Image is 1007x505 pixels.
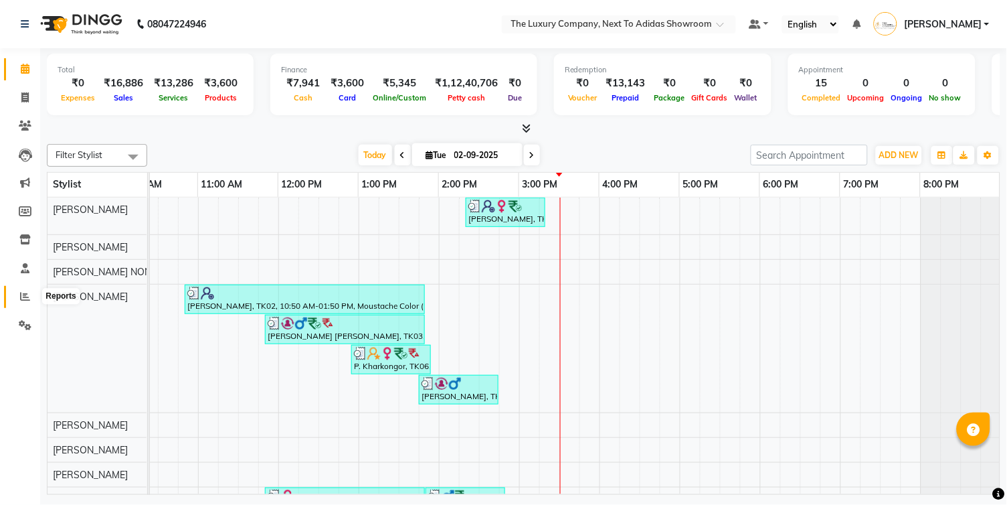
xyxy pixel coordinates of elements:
[58,64,243,76] div: Total
[110,93,136,102] span: Sales
[149,76,199,91] div: ₹13,286
[53,291,128,303] span: [PERSON_NAME]
[760,175,802,194] a: 6:00 PM
[156,93,192,102] span: Services
[879,150,919,160] span: ADD NEW
[503,76,527,91] div: ₹0
[840,175,883,194] a: 7:00 PM
[34,5,126,43] img: logo
[600,175,642,194] a: 4:00 PM
[565,93,601,102] span: Voucher
[98,76,149,91] div: ₹16,886
[53,266,179,278] span: [PERSON_NAME] NONGRUM
[651,76,689,91] div: ₹0
[904,17,982,31] span: [PERSON_NAME]
[731,76,761,91] div: ₹0
[565,64,761,76] div: Redemption
[266,317,424,342] div: [PERSON_NAME] [PERSON_NAME], TK03, 11:50 AM-01:50 PM, Men's Hair Cut (₹349),Men's Hair Color (₹1499)
[680,175,722,194] a: 5:00 PM
[53,241,128,253] span: [PERSON_NAME]
[689,93,731,102] span: Gift Cards
[876,146,922,165] button: ADD NEW
[58,93,98,102] span: Expenses
[844,93,888,102] span: Upcoming
[420,377,497,403] div: [PERSON_NAME], TK01, 01:45 PM-02:45 PM, Men's Hair Cut With Wash (₹399)
[201,93,240,102] span: Products
[439,175,481,194] a: 2:00 PM
[199,76,243,91] div: ₹3,600
[799,64,965,76] div: Appointment
[926,93,965,102] span: No show
[444,93,488,102] span: Petty cash
[888,93,926,102] span: Ongoing
[565,76,601,91] div: ₹0
[53,178,81,190] span: Stylist
[278,175,326,194] a: 12:00 PM
[325,76,369,91] div: ₹3,600
[53,204,128,216] span: [PERSON_NAME]
[519,175,561,194] a: 3:00 PM
[799,93,844,102] span: Completed
[369,76,430,91] div: ₹5,345
[505,93,525,102] span: Due
[689,76,731,91] div: ₹0
[42,289,79,305] div: Reports
[359,145,392,165] span: Today
[281,64,527,76] div: Finance
[888,76,926,91] div: 0
[281,76,325,91] div: ₹7,941
[926,76,965,91] div: 0
[430,76,503,91] div: ₹1,12,40,706
[731,93,761,102] span: Wallet
[53,419,128,431] span: [PERSON_NAME]
[467,200,544,225] div: [PERSON_NAME], TK11, 02:20 PM-03:20 PM, MK Hair [MEDICAL_DATA] (₹4999)
[53,469,128,481] span: [PERSON_NAME]
[601,76,651,91] div: ₹13,143
[186,287,424,312] div: [PERSON_NAME], TK02, 10:50 AM-01:50 PM, Moustache Color (₹399),Shave (₹249),Men's Hair Color (₹1499)
[353,347,430,372] div: P. Kharkongor, TK06, 12:55 PM-01:55 PM, Men's Hair Cut With Wash (₹399)
[369,93,430,102] span: Online/Custom
[58,76,98,91] div: ₹0
[290,93,316,102] span: Cash
[198,175,246,194] a: 11:00 AM
[874,12,897,35] img: MADHU SHARMA
[921,175,963,194] a: 8:00 PM
[609,93,643,102] span: Prepaid
[53,444,128,456] span: [PERSON_NAME]
[56,149,102,160] span: Filter Stylist
[751,145,868,165] input: Search Appointment
[844,76,888,91] div: 0
[651,93,689,102] span: Package
[335,93,359,102] span: Card
[423,150,450,160] span: Tue
[799,76,844,91] div: 15
[450,145,517,165] input: 2025-09-02
[147,5,206,43] b: 08047224946
[359,175,401,194] a: 1:00 PM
